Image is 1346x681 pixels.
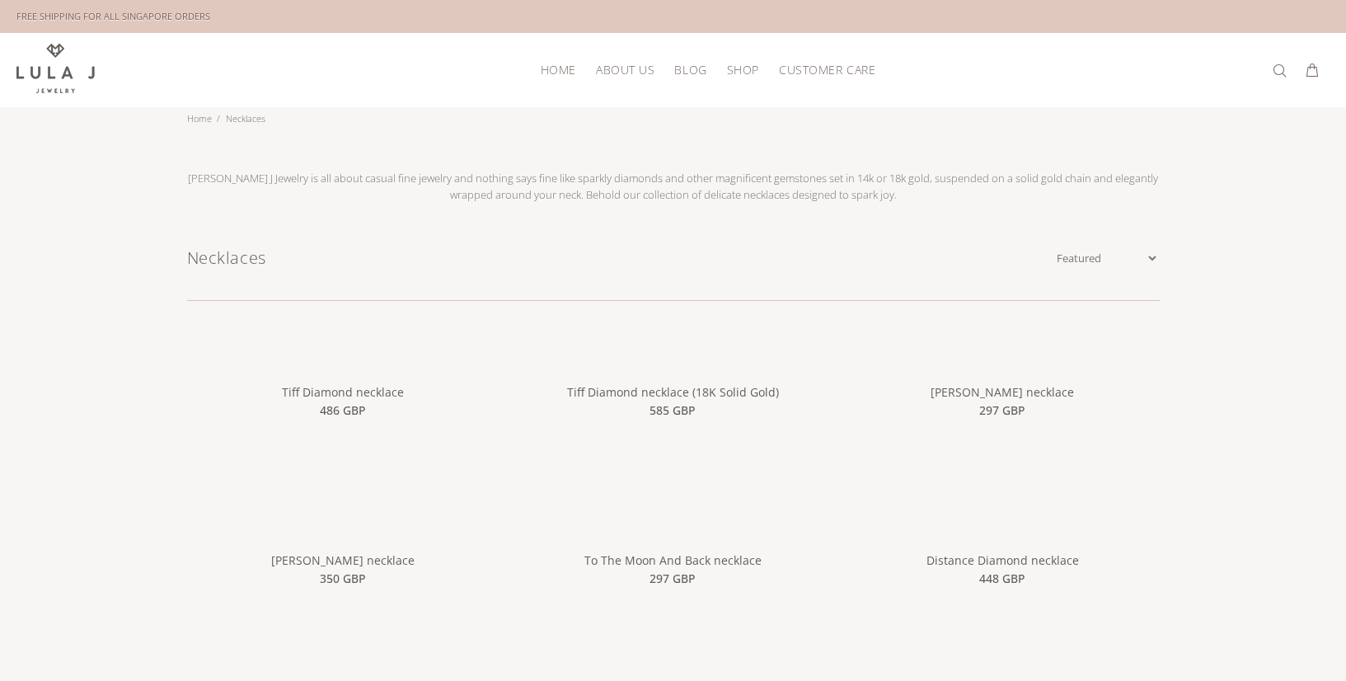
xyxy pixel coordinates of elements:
li: Necklaces [217,107,270,130]
a: [PERSON_NAME] necklace [271,552,415,568]
a: To The Moon And Back necklace [516,523,829,538]
h1: Necklaces [187,246,1053,270]
a: Tiff Diamond necklace (18K Solid Gold) [516,355,829,369]
span: CUSTOMER CARE [779,63,875,76]
span: 297 GBP [650,570,696,588]
a: Distance Diamond necklace [926,552,1079,568]
a: Tiff Diamond necklace [282,384,404,400]
span: 486 GBP [320,402,366,420]
p: [PERSON_NAME] J Jewelry is all about casual fine jewelry and nothing says fine like sparkly diamo... [179,170,1168,203]
a: linear-gradient(135deg,rgba(255, 238, 179, 1) 0%, rgba(212, 175, 55, 1) 100%) [187,523,500,538]
span: ABOUT US [596,63,654,76]
span: 448 GBP [979,570,1025,588]
a: HOME [531,57,586,82]
div: FREE SHIPPING FOR ALL SINGAPORE ORDERS [16,7,210,26]
a: linear-gradient(135deg,rgba(255, 238, 179, 1) 0%, rgba(212, 175, 55, 1) 100%) [846,355,1159,369]
span: SHOP [727,63,759,76]
a: Tiff Diamond necklace [187,355,500,369]
a: SHOP [717,57,769,82]
a: Home [187,112,212,124]
a: ABOUT US [586,57,664,82]
span: 585 GBP [650,402,696,420]
span: 350 GBP [320,570,366,588]
span: HOME [541,63,576,76]
a: CUSTOMER CARE [769,57,875,82]
span: 297 GBP [979,402,1025,420]
a: Distance Diamond necklace [846,523,1159,538]
a: BLOG [664,57,716,82]
a: [PERSON_NAME] necklace [931,384,1074,400]
a: Tiff Diamond necklace (18K Solid Gold) [567,384,779,400]
a: To The Moon And Back necklace [584,552,762,568]
span: BLOG [674,63,706,76]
